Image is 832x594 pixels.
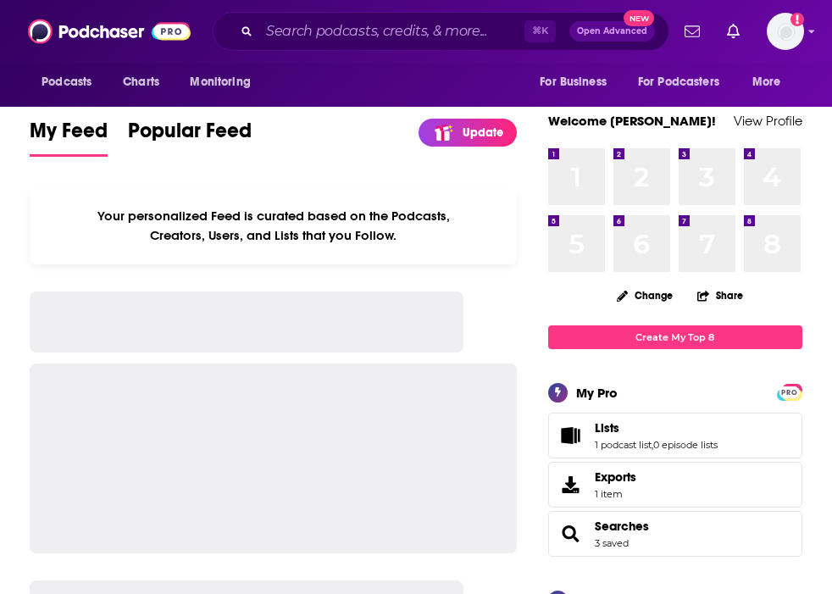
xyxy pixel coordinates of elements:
[652,439,653,451] span: ,
[595,469,636,485] span: Exports
[779,386,800,399] span: PRO
[548,413,802,458] span: Lists
[259,18,524,45] input: Search podcasts, credits, & more...
[696,279,744,312] button: Share
[595,519,649,534] a: Searches
[528,66,628,98] button: open menu
[576,385,618,401] div: My Pro
[569,21,655,42] button: Open AdvancedNew
[653,439,718,451] a: 0 episode lists
[554,522,588,546] a: Searches
[767,13,804,50] span: Logged in as nell-elle
[42,70,92,94] span: Podcasts
[30,187,517,264] div: Your personalized Feed is curated based on the Podcasts, Creators, Users, and Lists that you Follow.
[178,66,272,98] button: open menu
[128,118,252,157] a: Popular Feed
[548,325,802,348] a: Create My Top 8
[548,113,716,129] a: Welcome [PERSON_NAME]!
[595,537,629,549] a: 3 saved
[720,17,746,46] a: Show notifications dropdown
[30,118,108,153] span: My Feed
[595,420,619,436] span: Lists
[30,66,114,98] button: open menu
[548,462,802,508] a: Exports
[595,488,636,500] span: 1 item
[524,20,556,42] span: ⌘ K
[790,13,804,26] svg: Add a profile image
[624,10,654,26] span: New
[190,70,250,94] span: Monitoring
[734,113,802,129] a: View Profile
[112,66,169,98] a: Charts
[607,285,683,306] button: Change
[740,66,802,98] button: open menu
[548,511,802,557] span: Searches
[779,385,800,397] a: PRO
[638,70,719,94] span: For Podcasters
[28,15,191,47] img: Podchaser - Follow, Share and Rate Podcasts
[577,27,647,36] span: Open Advanced
[554,424,588,447] a: Lists
[419,119,517,147] a: Update
[540,70,607,94] span: For Business
[554,473,588,497] span: Exports
[463,125,503,140] p: Update
[213,12,669,51] div: Search podcasts, credits, & more...
[678,17,707,46] a: Show notifications dropdown
[595,420,718,436] a: Lists
[767,13,804,50] img: User Profile
[30,118,108,157] a: My Feed
[752,70,781,94] span: More
[123,70,159,94] span: Charts
[595,439,652,451] a: 1 podcast list
[128,118,252,153] span: Popular Feed
[767,13,804,50] button: Show profile menu
[627,66,744,98] button: open menu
